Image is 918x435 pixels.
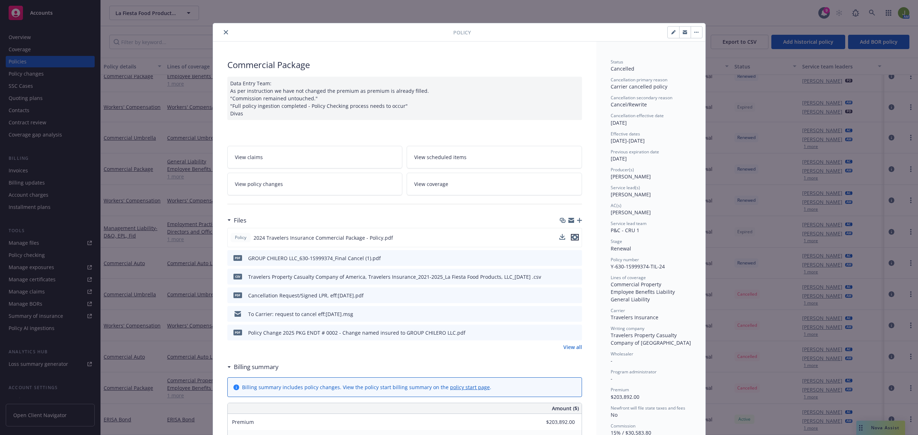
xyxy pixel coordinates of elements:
a: policy start page [450,384,490,391]
div: Employee Benefits Liability [611,288,691,296]
span: No [611,411,617,418]
span: View policy changes [235,180,283,188]
span: Producer(s) [611,167,634,173]
span: Amount ($) [552,405,579,412]
span: Previous expiration date [611,149,659,155]
a: View all [563,343,582,351]
span: Commission [611,423,635,429]
a: View claims [227,146,403,168]
input: 0.00 [533,417,579,427]
span: Cancellation primary reason [611,77,667,83]
span: Carrier [611,307,625,314]
button: preview file [573,329,579,336]
span: pdf [233,330,242,335]
div: To Carrier: request to cancel eff:[DATE].msg [248,310,353,318]
span: Wholesaler [611,351,633,357]
button: preview file [573,254,579,262]
button: download file [561,329,567,336]
div: [DATE] - [DATE] [611,131,691,144]
span: View claims [235,153,263,161]
span: Renewal [611,245,631,252]
span: Service lead(s) [611,185,640,191]
span: [DATE] [611,155,627,162]
button: download file [559,234,565,240]
span: [PERSON_NAME] [611,191,651,198]
button: download file [561,273,567,281]
div: Policy Change 2025 PKG ENDT # 0002 - Change named insured to GROUP CHILERO LLC.pdf [248,329,465,336]
div: Commercial Package [227,59,582,71]
span: Cancelled [611,65,634,72]
span: - [611,357,612,364]
div: Billing summary [227,362,279,372]
span: Service lead team [611,220,647,226]
span: [DATE] [611,119,627,126]
span: View coverage [414,180,448,188]
span: Newfront will file state taxes and fees [611,405,685,411]
span: Cancel/Rewrite [611,101,647,108]
button: preview file [571,234,579,240]
span: [PERSON_NAME] [611,209,651,216]
span: Program administrator [611,369,657,375]
button: close [222,28,230,37]
button: download file [561,310,567,318]
span: csv [233,274,242,279]
span: View scheduled items [414,153,467,161]
span: Premium [232,419,254,425]
button: preview file [573,310,579,318]
div: Commercial Property [611,281,691,288]
span: Y-630-1S999374-TIL-24 [611,263,665,270]
span: Cancellation effective date [611,113,664,119]
button: preview file [573,273,579,281]
span: Policy [233,234,248,241]
button: download file [561,254,567,262]
span: pdf [233,255,242,260]
a: View coverage [407,173,582,195]
div: Travelers Property Casualty Company of America, Travelers Insurance_2021-2025_La Fiesta Food Prod... [248,273,541,281]
div: Data Entry Team: As per instruction we have not changed the premium as premium is already filled.... [227,77,582,120]
span: Policy [453,29,471,36]
h3: Billing summary [234,362,279,372]
span: Lines of coverage [611,274,646,281]
button: preview file [573,292,579,299]
span: - [611,375,612,382]
span: Carrier cancelled policy [611,83,667,90]
button: download file [559,234,565,242]
a: View policy changes [227,173,403,195]
h3: Files [234,216,246,225]
span: Effective dates [611,131,640,137]
button: download file [561,292,567,299]
span: Premium [611,387,629,393]
span: Status [611,59,623,65]
span: Travelers Property Casualty Company of [GEOGRAPHIC_DATA] [611,332,691,346]
div: Files [227,216,246,225]
div: Billing summary includes policy changes. View the policy start billing summary on the . [242,383,491,391]
span: Cancellation secondary reason [611,95,672,101]
span: 2024 Travelers Insurance Commercial Package - Policy.pdf [254,234,393,242]
div: GROUP CHILERO LLC_630-1S999374_Final Cancel (1).pdf [248,254,381,262]
span: pdf [233,292,242,298]
span: Stage [611,238,622,244]
button: preview file [571,234,579,242]
div: Cancellation Request/Signed LPR, eff:[DATE].pdf [248,292,364,299]
span: AC(s) [611,202,621,209]
span: $203,892.00 [611,393,639,400]
span: Policy number [611,257,639,263]
span: [PERSON_NAME] [611,173,651,180]
a: View scheduled items [407,146,582,168]
span: Travelers Insurance [611,314,658,321]
span: P&C - CRU 1 [611,227,639,234]
span: Writing company [611,325,644,331]
div: General Liability [611,296,691,303]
